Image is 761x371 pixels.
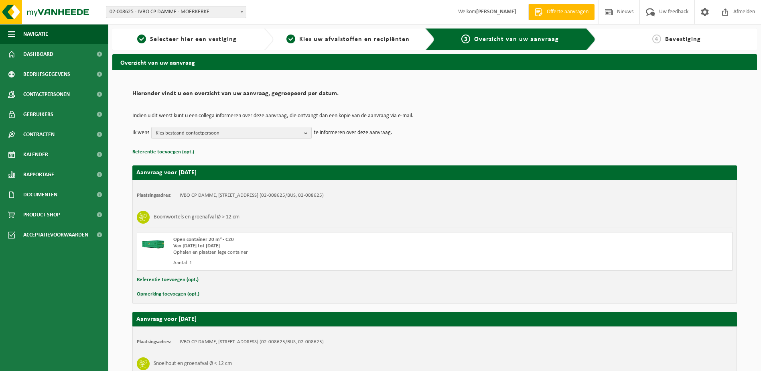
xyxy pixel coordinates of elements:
span: Kies uw afvalstoffen en recipiënten [299,36,410,43]
td: IVBO CP DAMME, [STREET_ADDRESS] (02-008625/BUS, 02-008625) [180,192,324,199]
span: Contracten [23,124,55,145]
p: Indien u dit wenst kunt u een collega informeren over deze aanvraag, die ontvangt dan een kopie v... [132,113,737,119]
span: 4 [652,35,661,43]
h3: Snoeihout en groenafval Ø < 12 cm [154,357,232,370]
span: Documenten [23,185,57,205]
iframe: chat widget [4,353,134,371]
div: Aantal: 1 [173,260,467,266]
span: 2 [286,35,295,43]
h2: Overzicht van uw aanvraag [112,54,757,70]
span: 3 [461,35,470,43]
span: 1 [137,35,146,43]
span: Offerte aanvragen [545,8,591,16]
strong: Aanvraag voor [DATE] [136,169,197,176]
strong: Plaatsingsadres: [137,193,172,198]
span: Kies bestaand contactpersoon [156,127,301,139]
strong: Plaatsingsadres: [137,339,172,344]
a: Offerte aanvragen [528,4,595,20]
button: Opmerking toevoegen (opt.) [137,289,199,300]
p: te informeren over deze aanvraag. [314,127,392,139]
span: Gebruikers [23,104,53,124]
span: Navigatie [23,24,48,44]
span: Bevestiging [665,36,701,43]
span: Acceptatievoorwaarden [23,225,88,245]
span: Open container 20 m³ - C20 [173,237,234,242]
button: Referentie toevoegen (opt.) [137,275,199,285]
span: Dashboard [23,44,53,64]
button: Kies bestaand contactpersoon [151,127,312,139]
p: Ik wens [132,127,149,139]
strong: Aanvraag voor [DATE] [136,316,197,322]
strong: [PERSON_NAME] [476,9,516,15]
span: Overzicht van uw aanvraag [474,36,559,43]
span: Bedrijfsgegevens [23,64,70,84]
span: Product Shop [23,205,60,225]
span: Kalender [23,145,48,165]
span: Rapportage [23,165,54,185]
span: Selecteer hier een vestiging [150,36,237,43]
span: 02-008625 - IVBO CP DAMME - MOERKERKE [106,6,246,18]
a: 2Kies uw afvalstoffen en recipiënten [278,35,419,44]
a: 1Selecteer hier een vestiging [116,35,258,44]
h2: Hieronder vindt u een overzicht van uw aanvraag, gegroepeerd per datum. [132,90,737,101]
strong: Van [DATE] tot [DATE] [173,243,220,249]
td: IVBO CP DAMME, [STREET_ADDRESS] (02-008625/BUS, 02-008625) [180,339,324,345]
span: Contactpersonen [23,84,70,104]
div: Ophalen en plaatsen lege container [173,249,467,256]
button: Referentie toevoegen (opt.) [132,147,194,157]
h3: Boomwortels en groenafval Ø > 12 cm [154,211,239,224]
img: HK-XC-20-GN-00.png [141,236,165,249]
